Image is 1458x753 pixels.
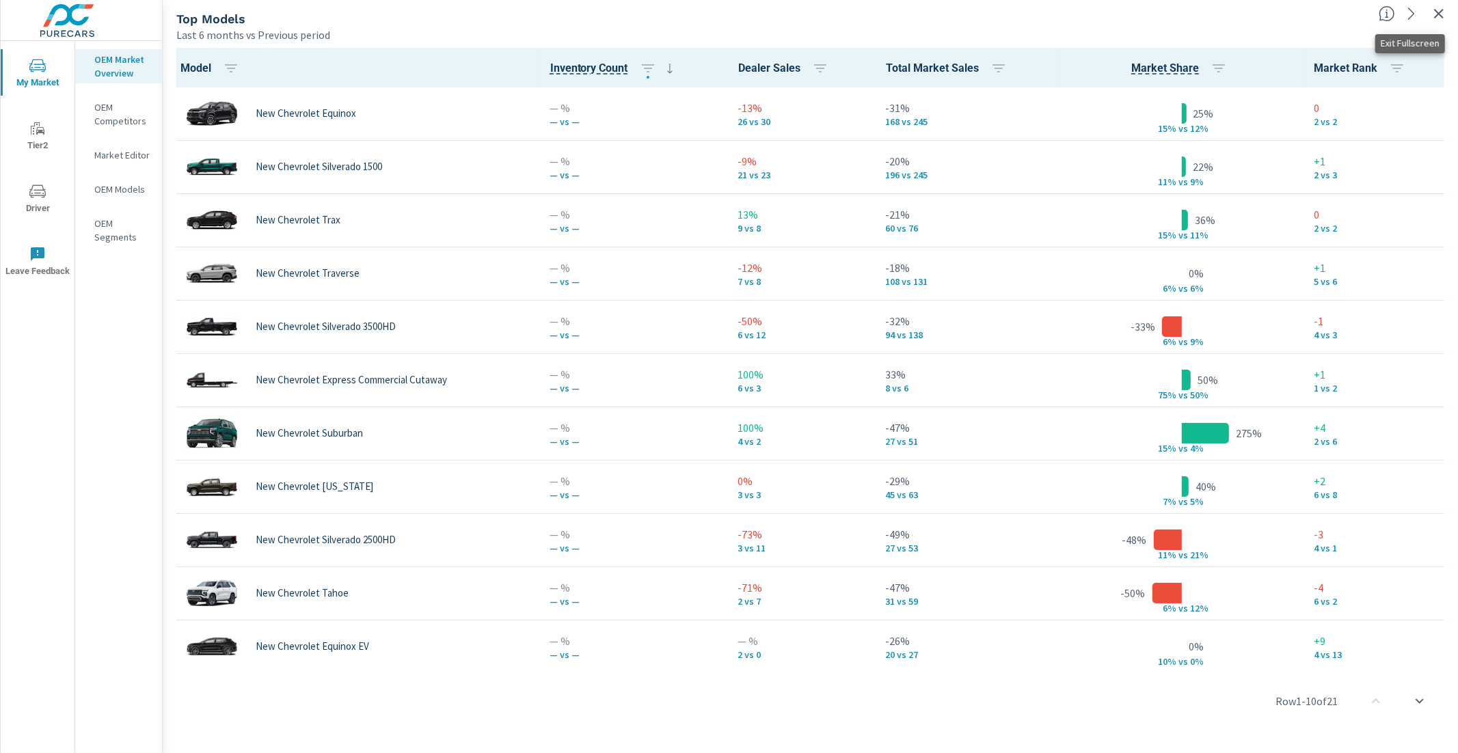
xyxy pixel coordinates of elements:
[1183,123,1216,135] p: s 12%
[1183,443,1216,455] p: s 4%
[1183,549,1216,562] p: s 21%
[1121,585,1146,601] p: -50%
[176,27,330,43] p: Last 6 months vs Previous period
[1236,425,1262,441] p: 275%
[1148,123,1183,135] p: 15% v
[738,260,864,276] p: -12%
[1314,206,1442,223] p: 0
[94,148,151,162] p: Market Editor
[550,489,716,500] p: — vs —
[1314,276,1442,287] p: 5 vs 6
[5,183,70,217] span: Driver
[1314,596,1442,607] p: 6 vs 2
[1379,5,1395,22] span: Find the biggest opportunities within your model lineup nationwide. [Source: Market registration ...
[1148,603,1183,615] p: 6% v
[550,420,716,436] p: — %
[886,579,1051,596] p: -47%
[94,182,151,196] p: OEM Models
[550,633,716,649] p: — %
[886,313,1051,329] p: -32%
[886,169,1051,180] p: 196 vs 245
[1193,159,1213,175] p: 22%
[886,100,1051,116] p: -31%
[550,100,716,116] p: — %
[886,153,1051,169] p: -20%
[185,519,239,560] img: glamour
[886,329,1051,340] p: 94 vs 138
[185,466,239,507] img: glamour
[886,383,1051,394] p: 8 vs 6
[1183,656,1216,668] p: s 0%
[550,169,716,180] p: — vs —
[886,633,1051,649] p: -26%
[886,276,1051,287] p: 108 vs 131
[256,427,363,439] p: New Chevrolet Suburban
[75,179,162,200] div: OEM Models
[1148,389,1183,402] p: 75% v
[1314,116,1442,127] p: 2 vs 2
[1314,383,1442,394] p: 1 vs 2
[886,526,1051,543] p: -49%
[886,366,1051,383] p: 33%
[550,436,716,447] p: — vs —
[1193,105,1214,122] p: 25%
[75,49,162,83] div: OEM Market Overview
[5,57,70,91] span: My Market
[550,116,716,127] p: — vs —
[1183,283,1216,295] p: s 6%
[180,60,245,77] span: Model
[738,60,834,77] span: Dealer Sales
[738,473,864,489] p: 0%
[550,596,716,607] p: — vs —
[1314,489,1442,500] p: 6 vs 8
[738,169,864,180] p: 21 vs 23
[1314,223,1442,234] p: 2 vs 2
[738,313,864,329] p: -50%
[1183,496,1216,508] p: s 5%
[1148,656,1183,668] p: 10% v
[176,12,245,26] h5: Top Models
[1196,478,1216,495] p: 40%
[75,145,162,165] div: Market Editor
[738,526,864,543] p: -73%
[1148,283,1183,295] p: 6% v
[1314,579,1442,596] p: -4
[886,206,1051,223] p: -21%
[5,246,70,279] span: Leave Feedback
[738,206,864,223] p: 13%
[738,489,864,500] p: 3 vs 3
[1198,372,1218,388] p: 50%
[256,320,396,333] p: New Chevrolet Silverado 3500HD
[185,146,239,187] img: glamour
[1314,153,1442,169] p: +1
[256,480,373,493] p: New Chevrolet [US_STATE]
[256,161,382,173] p: New Chevrolet Silverado 1500
[738,649,864,660] p: 2 vs 0
[550,260,716,276] p: — %
[256,267,360,279] p: New Chevrolet Traverse
[94,100,151,128] p: OEM Competitors
[886,223,1051,234] p: 60 vs 76
[256,640,369,653] p: New Chevrolet Equinox EV
[738,276,864,287] p: 7 vs 8
[1314,169,1442,180] p: 2 vs 3
[738,223,864,234] p: 9 vs 8
[550,649,716,660] p: — vs —
[886,116,1051,127] p: 168 vs 245
[185,359,239,400] img: glamour
[550,473,716,489] p: — %
[1314,543,1442,553] p: 4 vs 1
[550,153,716,169] p: — %
[256,534,396,546] p: New Chevrolet Silverado 2500HD
[738,116,864,127] p: 26 vs 30
[1314,366,1442,383] p: +1
[94,217,151,244] p: OEM Segments
[1314,649,1442,660] p: 4 vs 13
[1183,176,1216,189] p: s 9%
[550,206,716,223] p: — %
[256,214,340,226] p: New Chevrolet Trax
[256,374,447,386] p: New Chevrolet Express Commercial Cutaway
[1314,436,1442,447] p: 2 vs 6
[1148,496,1183,508] p: 7% v
[738,383,864,394] p: 6 vs 3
